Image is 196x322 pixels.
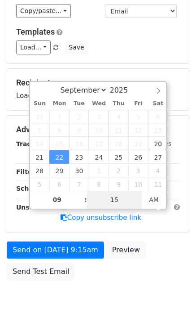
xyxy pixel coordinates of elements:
[148,164,168,177] span: October 4, 2025
[7,263,75,280] a: Send Test Email
[148,177,168,191] span: October 11, 2025
[30,191,85,209] input: Hour
[109,164,128,177] span: October 2, 2025
[30,150,50,164] span: September 21, 2025
[89,137,109,150] span: September 17, 2025
[16,40,51,54] a: Load...
[89,150,109,164] span: September 24, 2025
[16,125,180,134] h5: Advanced
[106,241,146,259] a: Preview
[109,177,128,191] span: October 9, 2025
[49,101,69,107] span: Mon
[69,137,89,150] span: September 16, 2025
[128,150,148,164] span: September 26, 2025
[49,123,69,137] span: September 8, 2025
[109,101,128,107] span: Thu
[16,78,180,101] div: Loading...
[61,214,141,222] a: Copy unsubscribe link
[49,150,69,164] span: September 22, 2025
[30,123,50,137] span: September 7, 2025
[109,150,128,164] span: September 25, 2025
[148,123,168,137] span: September 13, 2025
[16,4,71,18] a: Copy/paste...
[107,86,139,94] input: Year
[89,101,109,107] span: Wed
[16,140,46,148] strong: Tracking
[128,137,148,150] span: September 19, 2025
[142,191,166,209] span: Click to toggle
[128,177,148,191] span: October 10, 2025
[128,110,148,123] span: September 5, 2025
[148,110,168,123] span: September 6, 2025
[49,164,69,177] span: September 29, 2025
[69,177,89,191] span: October 7, 2025
[128,123,148,137] span: September 12, 2025
[30,137,50,150] span: September 14, 2025
[69,123,89,137] span: September 9, 2025
[16,27,55,36] a: Templates
[7,241,104,259] a: Send on [DATE] 9:15am
[84,191,87,209] span: :
[30,101,50,107] span: Sun
[69,164,89,177] span: September 30, 2025
[148,137,168,150] span: September 20, 2025
[109,137,128,150] span: September 18, 2025
[49,110,69,123] span: September 1, 2025
[49,177,69,191] span: October 6, 2025
[49,137,69,150] span: September 15, 2025
[109,123,128,137] span: September 11, 2025
[69,150,89,164] span: September 23, 2025
[30,177,50,191] span: October 5, 2025
[128,164,148,177] span: October 3, 2025
[89,177,109,191] span: October 8, 2025
[89,123,109,137] span: September 10, 2025
[65,40,88,54] button: Save
[16,185,48,192] strong: Schedule
[89,164,109,177] span: October 1, 2025
[16,78,180,88] h5: Recipients
[148,150,168,164] span: September 27, 2025
[69,101,89,107] span: Tue
[128,101,148,107] span: Fri
[30,164,50,177] span: September 28, 2025
[87,191,142,209] input: Minute
[69,110,89,123] span: September 2, 2025
[16,204,60,211] strong: Unsubscribe
[89,110,109,123] span: September 3, 2025
[16,168,39,175] strong: Filters
[30,110,50,123] span: August 31, 2025
[109,110,128,123] span: September 4, 2025
[148,101,168,107] span: Sat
